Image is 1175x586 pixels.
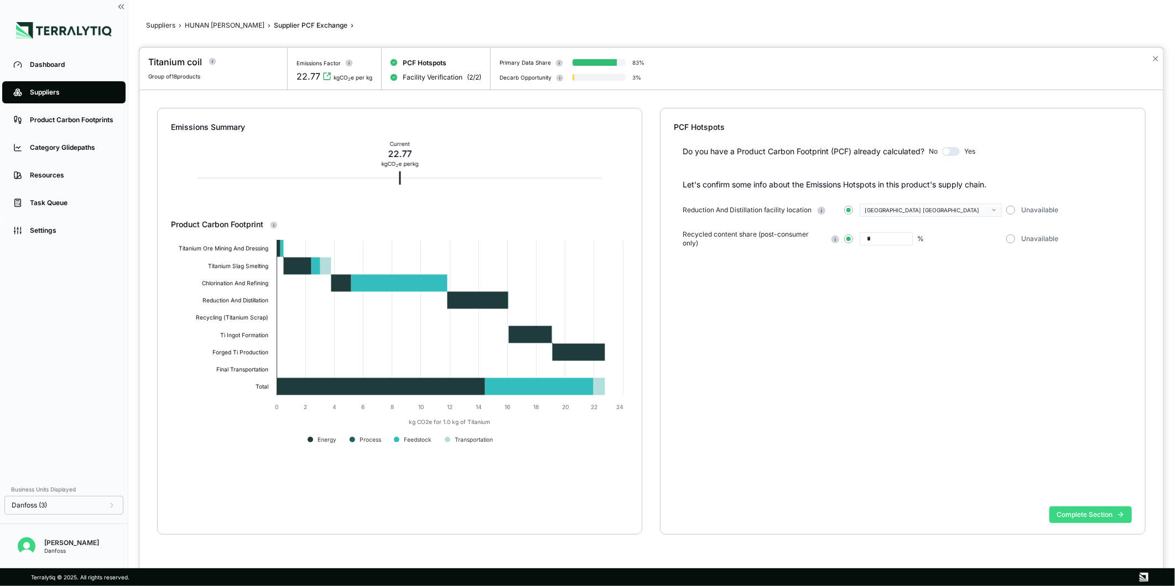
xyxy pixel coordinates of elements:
[505,404,510,410] text: 16
[562,404,569,410] text: 20
[323,72,331,81] svg: View audit trail
[381,147,418,160] div: 22.77
[179,245,268,252] text: Titanium Ore Mining And Dressing
[148,73,200,80] span: Group of 18 products
[256,383,268,390] text: Total
[500,74,552,81] div: Decarb Opportunity
[632,59,644,66] div: 83 %
[332,404,336,410] text: 4
[202,280,268,287] text: Chlorination And Refining
[533,404,539,410] text: 18
[360,436,381,443] text: Process
[171,122,629,133] div: Emissions Summary
[616,404,623,410] text: 24
[361,404,365,410] text: 6
[500,59,551,66] div: Primary Data Share
[683,179,1132,190] p: Let's confirm some info about the Emissions Hotspots in this product's supply chain.
[208,263,268,270] text: Titanium Slag Smelting
[683,230,825,248] span: Recycled content share (post-consumer only)
[917,234,924,243] div: %
[275,404,278,410] text: 0
[409,419,490,426] text: kg CO2e for 1.0 kg of Titanium
[391,404,394,410] text: 8
[1022,234,1059,243] span: Unavailable
[1049,506,1132,523] button: Complete Section
[632,74,641,81] div: 3 %
[418,404,424,410] text: 10
[171,219,629,230] div: Product Carbon Footprint
[674,122,1132,133] div: PCF Hotspots
[318,436,336,443] text: Energy
[1152,52,1159,65] button: Close
[381,140,418,147] div: Current
[683,206,812,214] span: Reduction And Distillation facility location
[929,147,938,156] span: No
[591,404,597,410] text: 22
[683,146,924,157] div: Do you have a Product Carbon Footprint (PCF) already calculated?
[202,297,268,304] text: Reduction And Distillation
[865,207,989,213] div: [GEOGRAPHIC_DATA] [GEOGRAPHIC_DATA]
[297,70,320,83] div: 22.77
[196,314,268,321] text: Recycling (Titanium Scrap)
[1022,206,1059,214] span: Unavailable
[404,436,431,443] text: Feedstock
[304,404,307,410] text: 2
[348,77,351,82] sub: 2
[148,55,202,69] div: Titanium coil
[334,74,372,81] div: kgCO e per kg
[220,332,268,339] text: Ti Ingot Formation
[476,404,482,410] text: 14
[216,366,268,373] text: Final Transportation
[455,436,493,443] text: Transportation
[467,73,481,82] span: ( 2 / 2 )
[297,60,341,66] div: Emissions Factor
[860,203,1001,217] button: [GEOGRAPHIC_DATA] [GEOGRAPHIC_DATA]
[381,160,418,167] div: kg CO e per kg
[964,147,975,156] span: Yes
[396,163,398,168] sub: 2
[403,59,446,67] span: PCF Hotspots
[403,73,462,82] span: Facility Verification
[212,349,268,356] text: Forged Ti Production
[447,404,453,410] text: 12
